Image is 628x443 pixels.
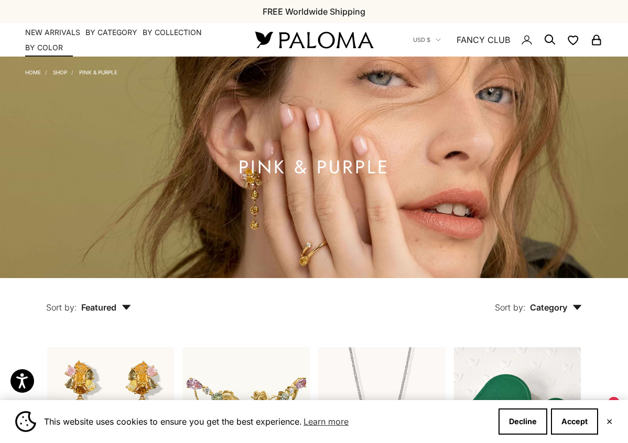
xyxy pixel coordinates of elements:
nav: Breadcrumb [25,67,117,75]
button: Sort by: Featured [22,278,155,322]
summary: By Collection [143,27,202,38]
a: Learn more [302,414,350,429]
button: Sort by: Category [471,278,606,322]
span: This website uses cookies to ensure you get the best experience. [44,414,490,429]
a: Pink & Purple [79,69,117,75]
summary: By Color [25,42,63,53]
a: Shop [53,69,67,75]
button: Accept [551,408,598,435]
nav: Secondary navigation [413,23,603,57]
p: FREE Worldwide Shipping [263,5,365,18]
span: Featured [81,302,131,313]
h1: Pink & Purple [239,161,389,174]
button: Close [606,418,613,425]
summary: By Category [85,27,137,38]
button: Decline [499,408,547,435]
button: USD $ [413,35,441,45]
span: Sort by: [46,302,77,313]
a: FANCY CLUB [457,33,510,47]
span: Sort by: [495,302,526,313]
a: NEW ARRIVALS [25,27,80,38]
img: Cookie banner [15,411,36,432]
span: USD $ [413,35,430,45]
nav: Primary navigation [25,27,230,53]
span: Category [530,302,582,313]
a: Home [25,69,41,75]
